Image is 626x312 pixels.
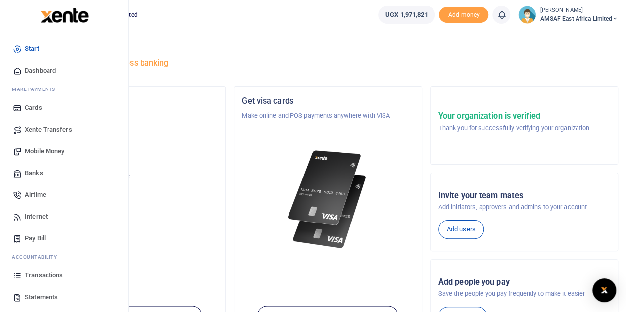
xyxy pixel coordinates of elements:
h5: Your organization is verified [438,111,589,121]
li: Toup your wallet [439,7,488,23]
h4: Hello [PERSON_NAME] [38,43,618,53]
h5: Account [46,134,217,144]
span: Transactions [25,270,63,280]
a: logo-small logo-large logo-large [40,11,89,18]
h5: UGX 1,971,821 [46,183,217,193]
a: profile-user [PERSON_NAME] AMSAF East Africa Limited [518,6,618,24]
a: Statements [8,286,120,308]
p: Your current account balance [46,171,217,181]
img: profile-user [518,6,536,24]
span: Xente Transfers [25,125,72,134]
span: Add money [439,7,488,23]
h5: Get visa cards [242,96,413,106]
span: AMSAF East Africa Limited [540,14,618,23]
p: Add initiators, approvers and admins to your account [438,202,610,212]
span: UGX 1,971,821 [385,10,428,20]
small: [PERSON_NAME] [540,6,618,15]
a: Cards [8,97,120,119]
span: Start [25,44,39,54]
a: Banks [8,162,120,184]
a: Pay Bill [8,227,120,249]
h5: Welcome to better business banking [38,58,618,68]
span: Internet [25,212,48,222]
li: M [8,82,120,97]
h5: Invite your team mates [438,191,610,201]
h5: Organization [46,96,217,106]
a: Xente Transfers [8,119,120,140]
p: AMSAF East Africa Limited [46,149,217,159]
a: Airtime [8,184,120,206]
span: countability [19,253,57,261]
img: xente-_physical_cards.png [285,144,371,255]
a: UGX 1,971,821 [378,6,435,24]
span: Statements [25,292,58,302]
span: Airtime [25,190,46,200]
p: Thank you for successfully verifying your organization [438,123,589,133]
p: Make online and POS payments anywhere with VISA [242,111,413,121]
a: Add money [439,10,488,18]
span: ake Payments [17,86,55,93]
a: Internet [8,206,120,227]
span: Banks [25,168,43,178]
p: Save the people you pay frequently to make it easier [438,289,610,299]
span: Dashboard [25,66,56,76]
h5: Add people you pay [438,277,610,287]
a: Transactions [8,265,120,286]
div: Open Intercom Messenger [592,278,616,302]
a: Add users [438,220,484,239]
li: Ac [8,249,120,265]
img: logo-large [41,8,89,23]
a: Mobile Money [8,140,120,162]
span: Mobile Money [25,146,64,156]
span: Pay Bill [25,233,46,243]
p: Asili Farms Masindi Limited [46,111,217,121]
a: Dashboard [8,60,120,82]
span: Cards [25,103,42,113]
li: Wallet ballance [374,6,439,24]
a: Start [8,38,120,60]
